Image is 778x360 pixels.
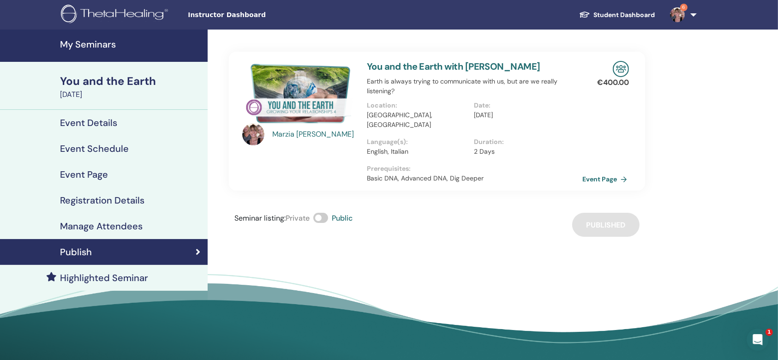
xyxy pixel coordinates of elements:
[680,4,688,11] span: 6
[474,110,575,120] p: [DATE]
[613,61,629,77] img: In-Person Seminar
[60,73,202,89] div: You and the Earth
[273,129,358,140] a: Marzia [PERSON_NAME]
[60,272,148,283] h4: Highlighted Seminar
[367,77,581,96] p: Earth is always trying to communicate with us, but are we really listening?
[367,164,581,174] p: Prerequisites :
[597,77,629,88] p: € 400.00
[367,147,468,156] p: English, Italian
[572,6,663,24] a: Student Dashboard
[61,5,171,25] img: logo.png
[367,174,581,183] p: Basic DNA, Advanced DNA, Dig Deeper
[60,246,92,258] h4: Publish
[582,172,631,186] a: Event Page
[60,195,144,206] h4: Registration Details
[474,147,575,156] p: 2 Days
[60,221,143,232] h4: Manage Attendees
[188,10,326,20] span: Instructor Dashboard
[670,7,685,22] img: default.jpg
[367,110,468,130] p: [GEOGRAPHIC_DATA], [GEOGRAPHIC_DATA]
[332,213,353,223] span: Public
[60,89,202,100] div: [DATE]
[579,11,590,18] img: graduation-cap-white.svg
[242,61,356,126] img: You and the Earth
[54,73,208,100] a: You and the Earth[DATE]
[367,137,468,147] p: Language(s) :
[286,213,310,223] span: Private
[474,137,575,147] p: Duration :
[474,101,575,110] p: Date :
[367,60,540,72] a: You and the Earth with [PERSON_NAME]
[242,123,264,145] img: default.jpg
[367,101,468,110] p: Location :
[747,329,769,351] iframe: Intercom live chat
[60,169,108,180] h4: Event Page
[60,117,117,128] h4: Event Details
[766,329,773,336] span: 1
[60,39,202,50] h4: My Seminars
[60,143,129,154] h4: Event Schedule
[234,213,286,223] span: Seminar listing :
